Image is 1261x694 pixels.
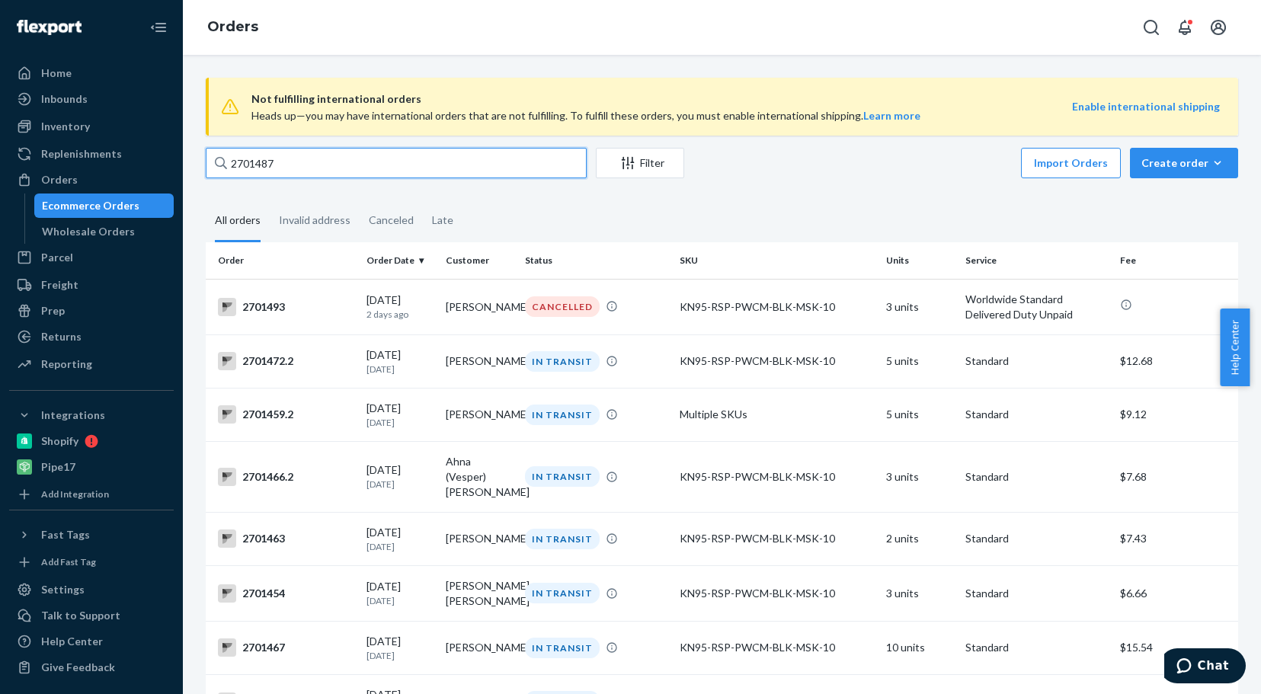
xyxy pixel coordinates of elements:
[525,405,600,425] div: IN TRANSIT
[9,403,174,427] button: Integrations
[366,634,434,662] div: [DATE]
[880,565,959,621] td: 3 units
[218,298,354,316] div: 2701493
[680,640,874,655] div: KN95-RSP-PWCM-BLK-MSK-10
[9,87,174,111] a: Inbounds
[9,273,174,297] a: Freight
[9,603,174,628] button: Talk to Support
[42,198,139,213] div: Ecommerce Orders
[440,334,519,388] td: [PERSON_NAME]
[1114,441,1238,512] td: $7.68
[880,279,959,334] td: 3 units
[1114,334,1238,388] td: $12.68
[680,531,874,546] div: KN95-RSP-PWCM-BLK-MSK-10
[440,621,519,674] td: [PERSON_NAME]
[9,245,174,270] a: Parcel
[366,347,434,376] div: [DATE]
[366,478,434,491] p: [DATE]
[596,148,684,178] button: Filter
[218,352,354,370] div: 2701472.2
[965,407,1108,422] p: Standard
[680,469,874,485] div: KN95-RSP-PWCM-BLK-MSK-10
[366,416,434,429] p: [DATE]
[680,299,874,315] div: KN95-RSP-PWCM-BLK-MSK-10
[41,408,105,423] div: Integrations
[366,649,434,662] p: [DATE]
[1136,12,1167,43] button: Open Search Box
[41,250,73,265] div: Parcel
[9,629,174,654] a: Help Center
[41,555,96,568] div: Add Fast Tag
[366,308,434,321] p: 2 days ago
[366,525,434,553] div: [DATE]
[9,114,174,139] a: Inventory
[9,299,174,323] a: Prep
[9,325,174,349] a: Returns
[9,485,174,504] a: Add Integration
[215,200,261,242] div: All orders
[366,540,434,553] p: [DATE]
[1114,565,1238,621] td: $6.66
[1114,388,1238,441] td: $9.12
[41,634,103,649] div: Help Center
[880,621,959,674] td: 10 units
[1114,242,1238,279] th: Fee
[366,579,434,607] div: [DATE]
[597,155,683,171] div: Filter
[1203,12,1234,43] button: Open account menu
[218,584,354,603] div: 2701454
[34,219,174,244] a: Wholesale Orders
[41,488,109,501] div: Add Integration
[41,527,90,542] div: Fast Tags
[360,242,440,279] th: Order Date
[218,638,354,657] div: 2701467
[440,565,519,621] td: [PERSON_NAME] [PERSON_NAME]
[880,388,959,441] td: 5 units
[9,142,174,166] a: Replenishments
[880,242,959,279] th: Units
[251,90,1072,108] span: Not fulfilling international orders
[41,660,115,675] div: Give Feedback
[965,292,1108,322] p: Worldwide Standard Delivered Duty Unpaid
[41,608,120,623] div: Talk to Support
[41,303,65,318] div: Prep
[41,582,85,597] div: Settings
[519,242,674,279] th: Status
[9,523,174,547] button: Fast Tags
[34,193,174,218] a: Ecommerce Orders
[440,279,519,334] td: [PERSON_NAME]
[279,200,350,240] div: Invalid address
[965,469,1108,485] p: Standard
[9,455,174,479] a: Pipe17
[195,5,270,50] ol: breadcrumbs
[446,254,513,267] div: Customer
[9,61,174,85] a: Home
[1072,100,1220,113] a: Enable international shipping
[366,293,434,321] div: [DATE]
[9,655,174,680] button: Give Feedback
[17,20,82,35] img: Flexport logo
[880,334,959,388] td: 5 units
[218,405,354,424] div: 2701459.2
[9,168,174,192] a: Orders
[41,459,75,475] div: Pipe17
[41,119,90,134] div: Inventory
[366,462,434,491] div: [DATE]
[41,433,78,449] div: Shopify
[366,594,434,607] p: [DATE]
[525,638,600,658] div: IN TRANSIT
[143,12,174,43] button: Close Navigation
[863,109,920,122] a: Learn more
[207,18,258,35] a: Orders
[1164,648,1246,686] iframe: Opens a widget where you can chat to one of our agents
[965,586,1108,601] p: Standard
[525,583,600,603] div: IN TRANSIT
[206,148,587,178] input: Search orders
[525,529,600,549] div: IN TRANSIT
[674,388,880,441] td: Multiple SKUs
[680,586,874,601] div: KN95-RSP-PWCM-BLK-MSK-10
[965,353,1108,369] p: Standard
[41,329,82,344] div: Returns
